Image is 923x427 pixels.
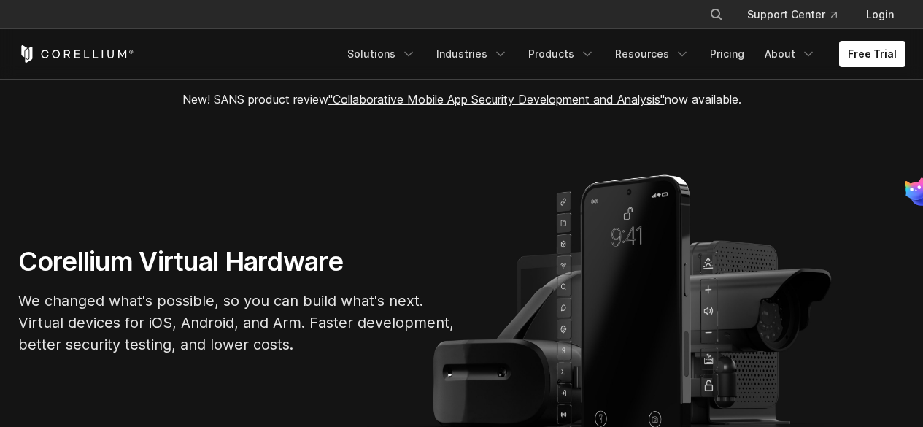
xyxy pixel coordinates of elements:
div: Navigation Menu [692,1,905,28]
a: Support Center [735,1,849,28]
a: "Collaborative Mobile App Security Development and Analysis" [328,92,665,107]
a: Pricing [701,41,753,67]
a: Corellium Home [18,45,134,63]
a: Resources [606,41,698,67]
a: Industries [428,41,517,67]
a: Login [854,1,905,28]
a: Solutions [339,41,425,67]
span: New! SANS product review now available. [182,92,741,107]
a: Free Trial [839,41,905,67]
a: About [756,41,824,67]
p: We changed what's possible, so you can build what's next. Virtual devices for iOS, Android, and A... [18,290,456,355]
h1: Corellium Virtual Hardware [18,245,456,278]
a: Products [520,41,603,67]
button: Search [703,1,730,28]
div: Navigation Menu [339,41,905,67]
